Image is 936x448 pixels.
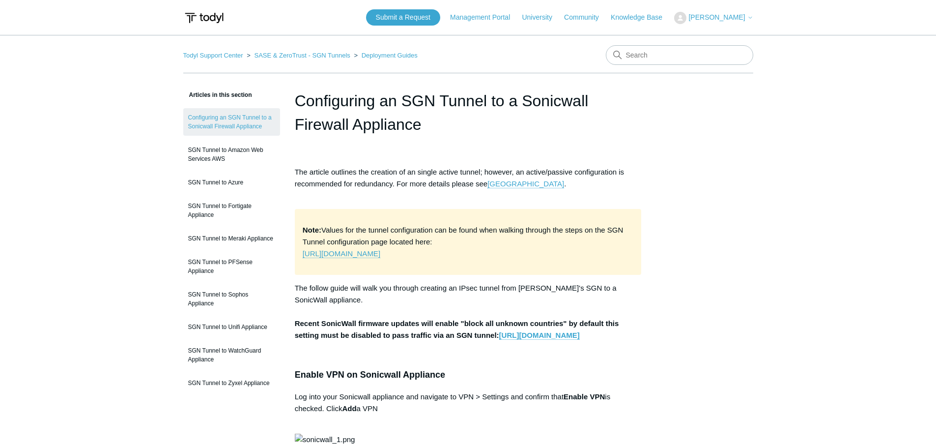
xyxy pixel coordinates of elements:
[295,319,619,340] strong: Recent SonicWall firmware updates will enable "block all unknown countries" by default this setti...
[303,226,321,234] strong: Note:
[245,52,352,59] li: SASE & ZeroTrust - SGN Tunnels
[295,434,355,446] img: sonicwall_1.png
[183,285,280,313] a: SGN Tunnel to Sophos Appliance
[183,9,225,27] img: Todyl Support Center Help Center home page
[366,9,440,26] a: Submit a Request
[487,179,564,188] a: [GEOGRAPHIC_DATA]
[183,52,245,59] li: Todyl Support Center
[183,253,280,280] a: SGN Tunnel to PFSense Appliance
[499,331,580,340] a: [URL][DOMAIN_NAME]
[362,52,418,59] a: Deployment Guides
[295,368,642,382] h3: Enable VPN on Sonicwall Appliance
[606,45,753,65] input: Search
[254,52,350,59] a: SASE & ZeroTrust - SGN Tunnels
[183,374,280,392] a: SGN Tunnel to Zyxel Appliance
[688,13,745,21] span: [PERSON_NAME]
[183,318,280,336] a: SGN Tunnel to Unifi Appliance
[183,52,243,59] a: Todyl Support Center
[352,52,417,59] li: Deployment Guides
[342,404,356,413] strong: Add
[674,12,753,24] button: [PERSON_NAME]
[303,224,634,260] p: Values for the tunnel configuration can be found when walking through the steps on the SGN Tunnel...
[295,166,642,202] p: The article outlines the creation of an single active tunnel; however, an active/passive configur...
[450,12,520,23] a: Management Portal
[183,173,280,192] a: SGN Tunnel to Azure
[295,391,642,426] p: Log into your Sonicwall appliance and navigate to VPN > Settings and confirm that is checked. Cli...
[522,12,562,23] a: University
[611,12,672,23] a: Knowledge Base
[183,229,280,248] a: SGN Tunnel to Meraki Appliance
[183,91,252,98] span: Articles in this section
[295,282,642,341] p: The follow guide will walk you through creating an IPsec tunnel from [PERSON_NAME]'s SGN to a Son...
[303,249,380,258] a: [URL][DOMAIN_NAME]
[183,197,280,224] a: SGN Tunnel to Fortigate Appliance
[183,341,280,369] a: SGN Tunnel to WatchGuard Appliance
[564,12,609,23] a: Community
[183,108,280,136] a: Configuring an SGN Tunnel to a Sonicwall Firewall Appliance
[183,141,280,168] a: SGN Tunnel to Amazon Web Services AWS
[295,89,642,136] h1: Configuring an SGN Tunnel to a Sonicwall Firewall Appliance
[564,392,605,401] strong: Enable VPN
